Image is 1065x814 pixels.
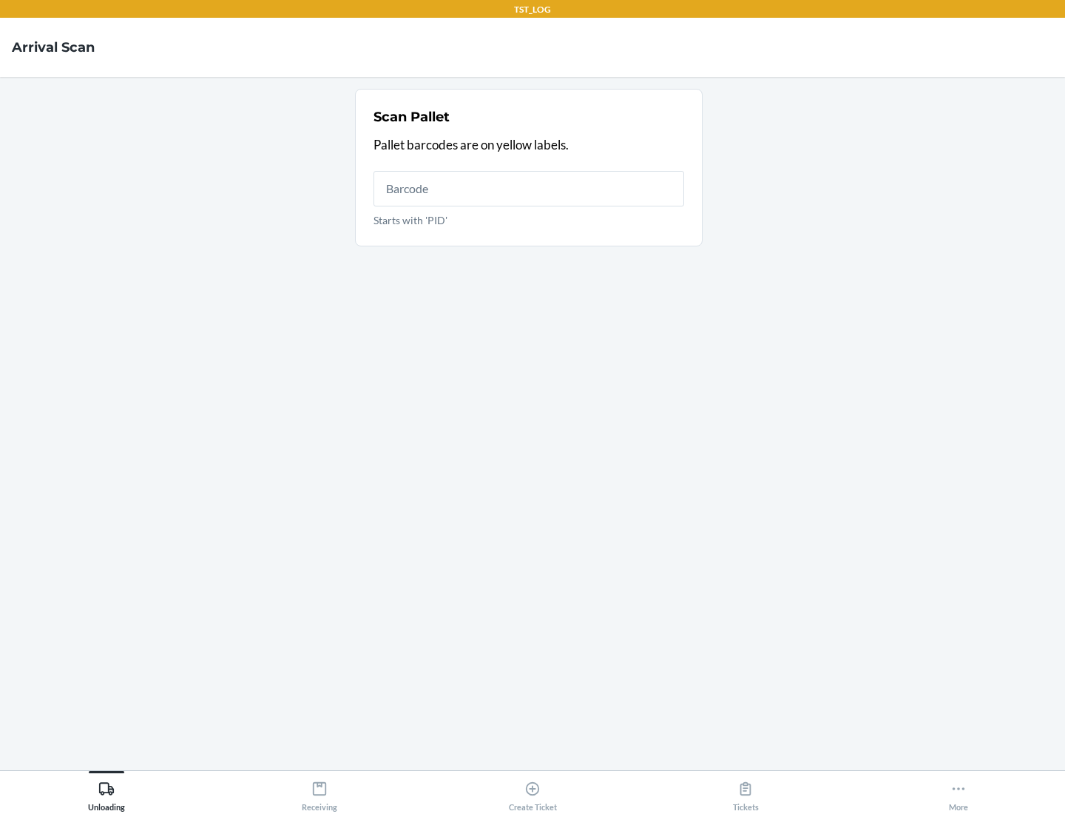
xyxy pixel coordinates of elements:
[639,771,852,812] button: Tickets
[373,212,684,228] p: Starts with 'PID'
[373,135,684,155] p: Pallet barcodes are on yellow labels.
[88,775,125,812] div: Unloading
[949,775,968,812] div: More
[852,771,1065,812] button: More
[213,771,426,812] button: Receiving
[373,171,684,206] input: Starts with 'PID'
[302,775,337,812] div: Receiving
[509,775,557,812] div: Create Ticket
[12,38,95,57] h4: Arrival Scan
[426,771,639,812] button: Create Ticket
[373,107,450,127] h2: Scan Pallet
[514,3,551,16] p: TST_LOG
[733,775,759,812] div: Tickets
